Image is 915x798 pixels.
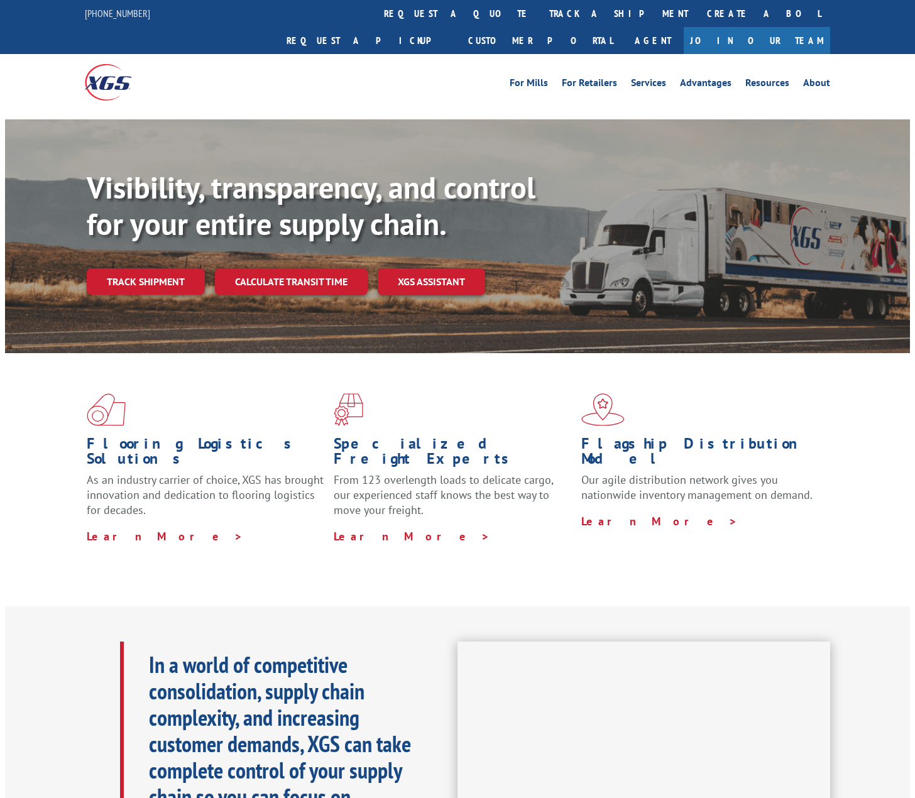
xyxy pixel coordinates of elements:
[87,268,205,295] a: Track shipment
[459,27,622,54] a: Customer Portal
[803,78,830,92] a: About
[581,514,738,528] a: Learn More >
[87,529,243,544] a: Learn More >
[684,27,830,54] a: Join Our Team
[581,436,819,473] h1: Flagship Distribution Model
[378,268,485,295] a: XGS ASSISTANT
[215,268,368,295] a: Calculate transit time
[87,393,126,426] img: xgs-icon-total-supply-chain-intelligence-red
[334,529,490,544] a: Learn More >
[562,78,617,92] a: For Retailers
[631,78,666,92] a: Services
[745,78,789,92] a: Resources
[581,393,625,426] img: xgs-icon-flagship-distribution-model-red
[680,78,731,92] a: Advantages
[334,393,363,426] img: xgs-icon-focused-on-flooring-red
[510,78,548,92] a: For Mills
[622,27,684,54] a: Agent
[334,436,571,473] h1: Specialized Freight Experts
[87,168,535,243] b: Visibility, transparency, and control for your entire supply chain.
[85,7,150,19] a: [PHONE_NUMBER]
[334,473,571,528] p: From 123 overlength loads to delicate cargo, our experienced staff knows the best way to move you...
[87,473,324,517] span: As an industry carrier of choice, XGS has brought innovation and dedication to flooring logistics...
[87,436,324,473] h1: Flooring Logistics Solutions
[277,27,459,54] a: Request a pickup
[581,473,813,502] span: Our agile distribution network gives you nationwide inventory management on demand.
